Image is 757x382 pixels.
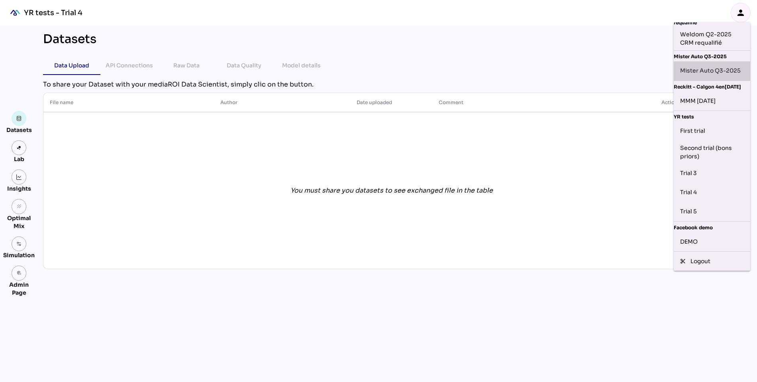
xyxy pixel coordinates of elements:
[10,155,28,163] div: Lab
[16,241,22,247] img: settings.svg
[6,4,24,22] div: mediaROI
[680,167,744,180] div: Trial 3
[3,281,35,297] div: Admin Page
[54,61,89,70] div: Data Upload
[16,174,22,180] img: graph.svg
[603,93,739,112] th: Actions
[43,93,214,112] th: File name
[173,61,200,70] div: Raw Data
[3,251,35,259] div: Simulation
[16,145,22,151] img: lab.svg
[350,93,432,112] th: Date uploaded
[680,125,744,138] div: First trial
[43,32,96,46] div: Datasets
[674,81,750,91] div: Reckitt - Calgon 4en[DATE]
[680,95,744,107] div: MMM [DATE]
[24,8,82,18] div: YR tests - Trial 4
[680,30,744,47] div: Weldom Q2-2025 CRM requalifié
[227,61,261,70] div: Data Quality
[282,61,321,70] div: Model details
[7,185,31,193] div: Insights
[43,80,739,89] div: To share your Dataset with your mediaROI Data Scientist, simply clic on the button.
[16,204,22,209] i: grain
[680,205,744,218] div: Trial 5
[16,270,22,276] i: admin_panel_settings
[680,65,744,77] div: Mister Auto Q3-2025
[106,61,153,70] div: API Connections
[16,116,22,121] img: data.svg
[214,93,350,112] th: Author
[680,144,744,161] div: Second trial (bons priors)
[680,186,744,199] div: Trial 4
[6,126,32,134] div: Datasets
[290,186,493,195] div: You must share you datasets to see exchanged file in the table
[680,235,744,248] div: DEMO
[680,258,686,264] i: content_cut
[3,214,35,230] div: Optimal Mix
[674,111,750,121] div: YR tests
[432,93,603,112] th: Comment
[690,257,744,266] div: Logout
[674,222,750,232] div: Facebook demo
[674,51,750,61] div: Mister Auto Q3-2025
[736,8,745,18] i: person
